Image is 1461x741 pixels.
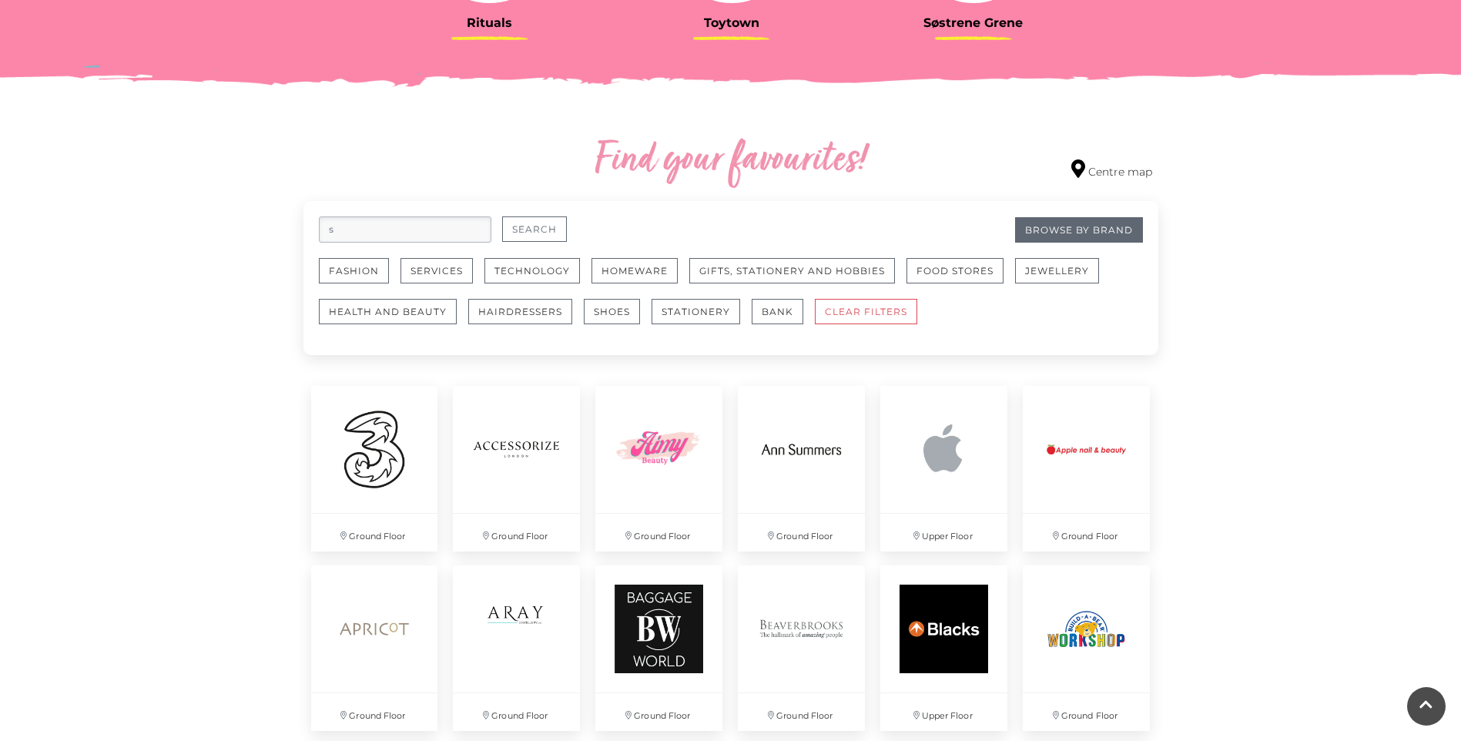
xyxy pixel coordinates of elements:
[1023,693,1150,731] p: Ground Floor
[815,299,929,340] a: CLEAR FILTERS
[588,378,730,559] a: Ground Floor
[311,693,438,731] p: Ground Floor
[303,378,446,559] a: Ground Floor
[584,299,652,340] a: Shoes
[319,258,400,299] a: Fashion
[588,558,730,739] a: Ground Floor
[880,514,1007,552] p: Upper Floor
[595,693,722,731] p: Ground Floor
[1015,217,1143,243] a: Browse By Brand
[906,258,1015,299] a: Food Stores
[484,258,580,283] button: Technology
[468,299,572,324] button: Hairdressers
[319,299,457,324] button: Health and Beauty
[400,258,473,283] button: Services
[502,216,567,242] button: Search
[303,558,446,739] a: Ground Floor
[689,258,906,299] a: Gifts, Stationery and Hobbies
[445,558,588,739] a: Ground Floor
[484,258,591,299] a: Technology
[319,258,389,283] button: Fashion
[730,558,873,739] a: Ground Floor
[1015,378,1158,559] a: Ground Floor
[752,299,803,324] button: Bank
[468,299,584,340] a: Hairdressers
[319,299,468,340] a: Health and Beauty
[906,258,1004,283] button: Food Stores
[380,15,599,30] h3: Rituals
[738,693,865,731] p: Ground Floor
[453,514,580,552] p: Ground Floor
[652,299,752,340] a: Stationery
[652,299,740,324] button: Stationery
[591,258,689,299] a: Homeware
[1015,258,1111,299] a: Jewellery
[591,258,678,283] button: Homeware
[1071,159,1152,180] a: Centre map
[873,558,1015,739] a: Upper Floor
[815,299,917,324] button: CLEAR FILTERS
[445,378,588,559] a: Ground Floor
[311,514,438,552] p: Ground Floor
[622,15,841,30] h3: Toytown
[453,693,580,731] p: Ground Floor
[738,514,865,552] p: Ground Floor
[400,258,484,299] a: Services
[689,258,895,283] button: Gifts, Stationery and Hobbies
[595,514,722,552] p: Ground Floor
[730,378,873,559] a: Ground Floor
[1015,558,1158,739] a: Ground Floor
[752,299,815,340] a: Bank
[584,299,640,324] button: Shoes
[864,15,1083,30] h3: Søstrene Grene
[1023,514,1150,552] p: Ground Floor
[1015,258,1099,283] button: Jewellery
[873,378,1015,559] a: Upper Floor
[880,693,1007,731] p: Upper Floor
[319,216,491,243] input: Search for retailers
[450,136,1012,186] h2: Find your favourites!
